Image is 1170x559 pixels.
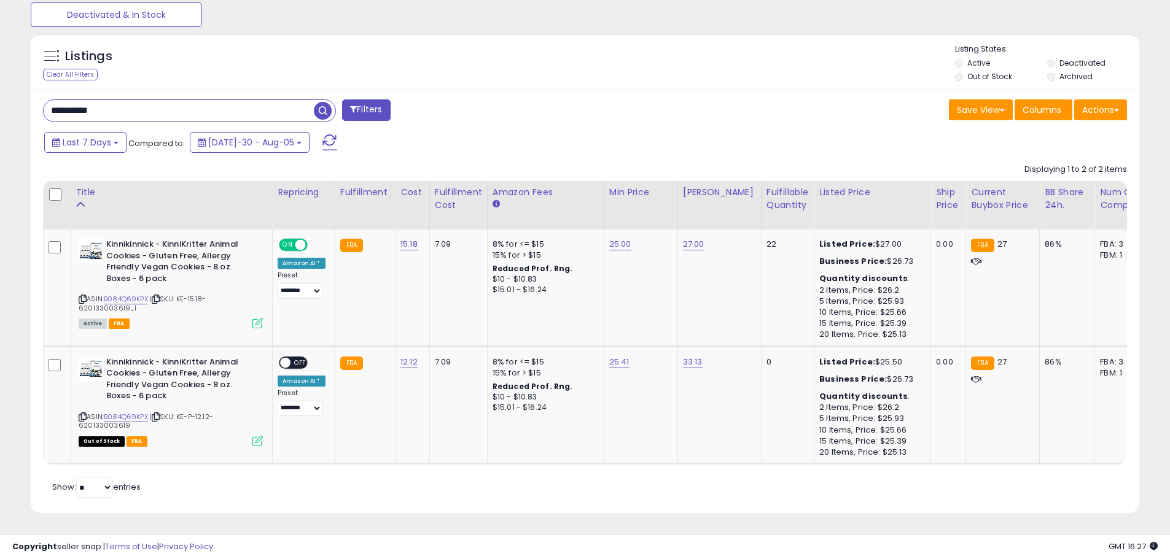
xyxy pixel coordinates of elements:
[106,357,255,405] b: Kinnikinnick - KinniKritter Animal Cookies - Gluten Free, Allergy Friendly Vegan Cookies - 8 oz. ...
[683,238,704,250] a: 27.00
[493,381,573,391] b: Reduced Prof. Rng.
[819,186,926,199] div: Listed Price
[1100,239,1141,250] div: FBA: 3
[819,436,921,447] div: 15 Items, Price: $25.39
[79,239,103,263] img: 51-Z0WCOuUL._SL40_.jpg
[105,541,157,552] a: Terms of Use
[936,357,956,368] div: 0.00
[936,239,956,250] div: 0.00
[493,274,595,285] div: $10 - $10.83
[104,412,148,422] a: B084Q69KPX
[278,271,326,299] div: Preset:
[1045,239,1085,250] div: 86%
[43,69,98,80] div: Clear All Filters
[342,99,390,121] button: Filters
[493,239,595,250] div: 8% for <= $15
[819,390,908,402] b: Quantity discounts
[819,373,887,385] b: Business Price:
[79,357,263,445] div: ASIN:
[79,412,213,430] span: | SKU: KE-P-12.12-620133003619
[79,318,107,329] span: All listings currently available for purchase on Amazon
[819,329,921,340] div: 20 Items, Price: $25.13
[435,186,482,212] div: Fulfillment Cost
[1023,104,1061,116] span: Columns
[1074,99,1127,120] button: Actions
[1059,71,1093,82] label: Archived
[1015,99,1072,120] button: Columns
[12,541,213,553] div: seller snap | |
[971,357,994,370] small: FBA
[340,239,363,252] small: FBA
[683,186,756,199] div: [PERSON_NAME]
[278,258,326,269] div: Amazon AI *
[766,357,805,368] div: 0
[208,136,294,148] span: [DATE]-30 - Aug-05
[340,357,363,370] small: FBA
[1109,541,1158,552] span: 2025-08-13 16:27 GMT
[76,186,267,199] div: Title
[819,285,921,296] div: 2 Items, Price: $26.2
[819,391,921,402] div: :
[493,368,595,379] div: 15% for > $15
[435,239,478,250] div: 7.09
[766,239,805,250] div: 22
[1045,357,1085,368] div: 86%
[159,541,213,552] a: Privacy Policy
[306,240,326,250] span: OFF
[278,389,326,417] div: Preset:
[400,186,424,199] div: Cost
[819,273,921,284] div: :
[1059,58,1106,68] label: Deactivated
[819,238,875,250] b: Listed Price:
[1100,186,1145,212] div: Num of Comp.
[819,318,921,329] div: 15 Items, Price: $25.39
[291,357,310,368] span: OFF
[955,44,1139,55] p: Listing States:
[12,541,57,552] strong: Copyright
[65,48,112,65] h5: Listings
[766,186,809,212] div: Fulfillable Quantity
[949,99,1013,120] button: Save View
[493,285,595,295] div: $15.01 - $16.24
[278,376,326,387] div: Amazon AI *
[819,307,921,318] div: 10 Items, Price: $25.66
[819,413,921,424] div: 5 Items, Price: $25.93
[1024,164,1127,175] div: Displaying 1 to 2 of 2 items
[819,239,921,250] div: $27.00
[493,357,595,368] div: 8% for <= $15
[280,240,295,250] span: ON
[967,58,990,68] label: Active
[971,186,1034,212] div: Current Buybox Price
[340,186,390,199] div: Fulfillment
[31,2,202,27] button: Deactivated & In Stock
[819,296,921,307] div: 5 Items, Price: $25.93
[819,425,921,436] div: 10 Items, Price: $25.66
[683,356,703,368] a: 33.13
[819,356,875,368] b: Listed Price:
[44,132,127,153] button: Last 7 Days
[400,238,418,250] a: 15.18
[127,436,147,447] span: FBA
[819,447,921,458] div: 20 Items, Price: $25.13
[819,255,887,267] b: Business Price:
[819,402,921,413] div: 2 Items, Price: $26.2
[278,186,330,199] div: Repricing
[819,357,921,368] div: $25.50
[1100,368,1141,379] div: FBM: 1
[1100,357,1141,368] div: FBA: 3
[106,239,255,287] b: Kinnikinnick - KinniKritter Animal Cookies - Gluten Free, Allergy Friendly Vegan Cookies - 8 oz. ...
[493,403,595,413] div: $15.01 - $16.24
[79,436,125,447] span: All listings that are currently out of stock and unavailable for purchase on Amazon
[936,186,961,212] div: Ship Price
[819,272,908,284] b: Quantity discounts
[971,239,994,252] small: FBA
[109,318,130,329] span: FBA
[609,238,631,250] a: 25.00
[63,136,111,148] span: Last 7 Days
[609,356,630,368] a: 25.41
[52,481,141,493] span: Show: entries
[819,256,921,267] div: $26.73
[104,294,148,304] a: B084Q69KPX
[1100,250,1141,261] div: FBM: 1
[493,186,599,199] div: Amazon Fees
